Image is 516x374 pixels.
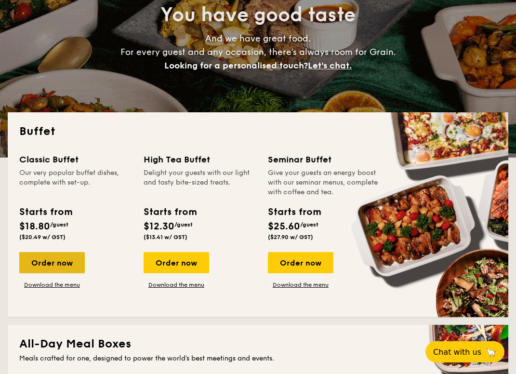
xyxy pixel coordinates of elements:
div: Starts from [19,205,72,219]
div: Our very popular buffet dishes, complete with set-up. [19,168,132,197]
span: You have good taste [160,3,356,27]
span: Looking for a personalised touch? [164,60,308,71]
span: Let's chat. [308,60,352,71]
button: Chat with us🦙 [425,341,504,362]
div: Delight your guests with our light and tasty bite-sized treats. [144,168,256,197]
a: Download the menu [144,281,209,289]
span: ($20.49 w/ GST) [19,234,66,240]
div: Starts from [144,205,196,219]
h2: All-Day Meal Boxes [19,336,497,352]
span: And we have great food. For every guest and any occasion, there’s always room for Grain. [120,33,396,71]
div: Order now [144,252,209,273]
div: Starts from [268,205,320,219]
div: Classic Buffet [19,153,132,166]
div: Give your guests an energy boost with our seminar menus, complete with coffee and tea. [268,168,381,197]
div: Order now [268,252,333,273]
span: /guest [300,221,318,228]
div: Seminar Buffet [268,153,381,166]
span: 🦙 [485,347,497,358]
span: $18.80 [19,221,50,232]
div: Order now [19,252,85,273]
span: $12.30 [144,221,174,232]
a: Download the menu [268,281,333,289]
a: Download the menu [19,281,85,289]
span: Chat with us [433,347,481,357]
span: ($13.41 w/ GST) [144,234,187,240]
span: $25.60 [268,221,300,232]
span: ($27.90 w/ GST) [268,234,313,240]
div: High Tea Buffet [144,153,256,166]
div: Meals crafted for one, designed to power the world's best meetings and events. [19,354,497,363]
span: /guest [174,221,193,228]
span: /guest [50,221,68,228]
h2: Buffet [19,124,497,139]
